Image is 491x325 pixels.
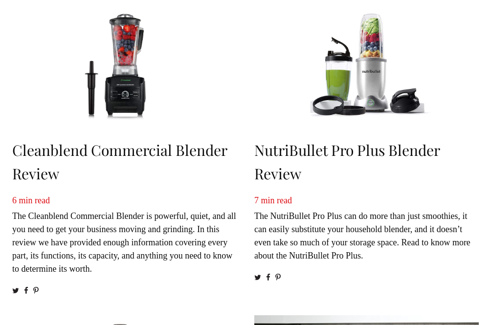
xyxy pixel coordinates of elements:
[12,140,227,183] a: Cleanblend Commercial Blender Review
[254,140,440,183] a: NutriBullet Pro Plus Blender Review
[254,3,479,130] img: NutriBullet Pro Plus Blender Review
[254,195,259,205] span: 7
[19,195,50,205] span: min read
[12,195,17,205] span: 6
[12,194,237,276] p: The Cleanblend Commercial Blender is powerful, quiet, and all you need to get your business movin...
[261,195,292,205] span: min read
[12,3,237,130] img: Cleanblend Commercial Blender Review
[254,194,479,262] p: The NutriBullet Pro Plus can do more than just smoothies, it can easily substitute your household...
